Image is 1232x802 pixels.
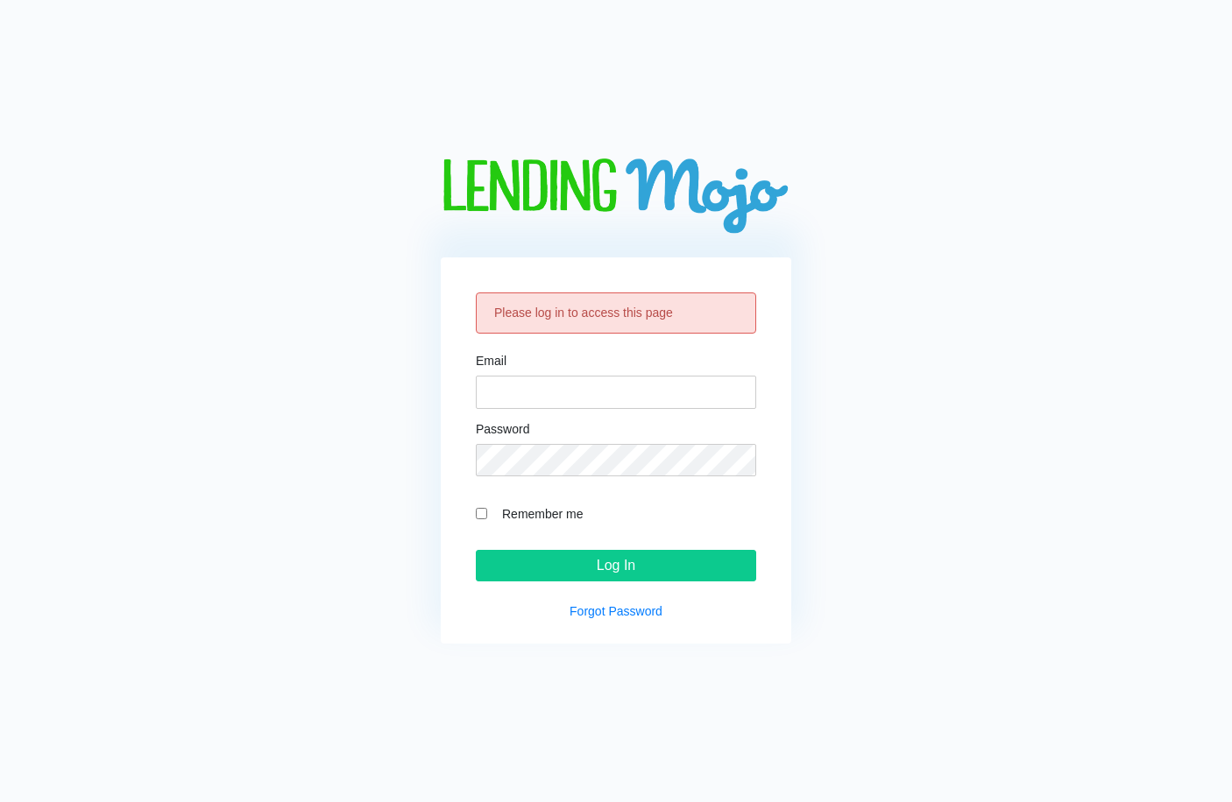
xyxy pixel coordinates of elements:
[476,355,506,367] label: Email
[441,158,791,236] img: logo-big.png
[493,503,756,524] label: Remember me
[476,292,756,334] div: Please log in to access this page
[476,423,529,435] label: Password
[476,550,756,581] input: Log In
[570,604,662,618] a: Forgot Password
